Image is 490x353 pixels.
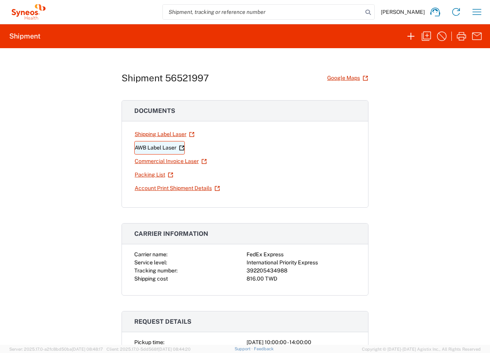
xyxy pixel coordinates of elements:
[9,32,41,41] h2: Shipment
[247,250,356,259] div: FedEx Express
[134,259,167,266] span: Service level:
[134,107,175,114] span: Documents
[254,346,274,351] a: Feedback
[134,128,195,141] a: Shipping Label Laser
[134,318,191,325] span: Request details
[134,168,174,182] a: Packing List
[247,275,356,283] div: 816.00 TWD
[122,72,209,84] h1: Shipment 56521997
[235,346,254,351] a: Support
[247,259,356,267] div: International Priority Express
[134,251,167,257] span: Carrier name:
[247,267,356,275] div: 392205434988
[134,182,220,195] a: Account Print Shipment Details
[163,5,363,19] input: Shipment, tracking or reference number
[106,347,191,351] span: Client: 2025.17.0-5dd568f
[381,8,425,15] span: [PERSON_NAME]
[247,338,356,346] div: [DATE] 10:00:00 - 14:00:00
[72,347,103,351] span: [DATE] 08:48:17
[134,155,207,168] a: Commercial Invoice Laser
[134,339,164,345] span: Pickup time:
[134,276,168,282] span: Shipping cost
[327,71,368,85] a: Google Maps
[134,267,177,274] span: Tracking number:
[134,141,185,155] a: AWB Label Laser
[362,346,481,353] span: Copyright © [DATE]-[DATE] Agistix Inc., All Rights Reserved
[134,230,208,237] span: Carrier information
[158,347,191,351] span: [DATE] 08:44:20
[9,347,103,351] span: Server: 2025.17.0-a2fc8bd50ba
